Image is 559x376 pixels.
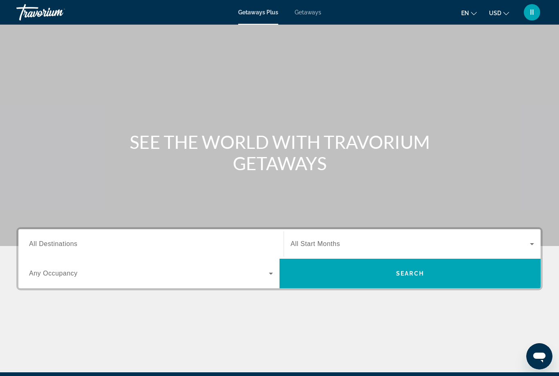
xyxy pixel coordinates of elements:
span: All Destinations [29,240,77,247]
span: Any Occupancy [29,270,78,277]
div: Search widget [18,229,541,288]
span: II [530,8,534,16]
h1: SEE THE WORLD WITH TRAVORIUM GETAWAYS [126,131,433,174]
button: Search [279,259,541,288]
a: Travorium [16,2,98,23]
span: en [461,10,469,16]
span: USD [489,10,501,16]
span: Search [396,270,424,277]
span: All Start Months [291,240,340,247]
button: User Menu [521,4,543,21]
button: Change language [461,7,477,19]
a: Getaways Plus [238,9,278,16]
button: Change currency [489,7,509,19]
a: Getaways [295,9,321,16]
iframe: Кнопка запуска окна обмена сообщениями [526,343,552,369]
